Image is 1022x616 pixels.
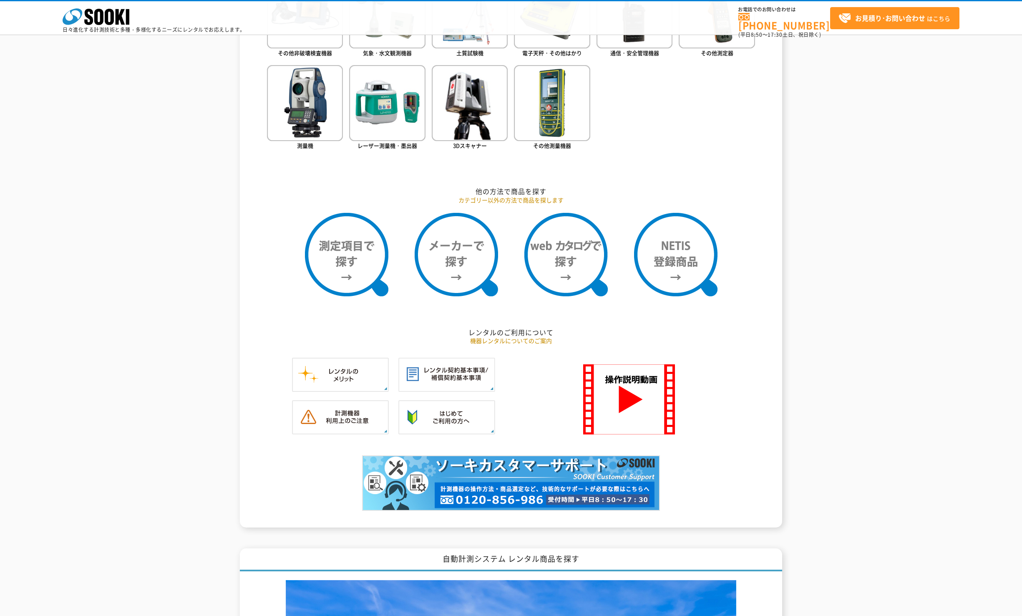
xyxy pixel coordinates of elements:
p: 機器レンタルについてのご案内 [267,336,755,345]
span: その他測量機器 [533,141,571,149]
span: その他非破壊検査機器 [278,49,332,57]
img: メーカーで探す [415,213,498,296]
span: 測量機 [297,141,313,149]
img: 3Dスキャナー [432,65,508,141]
a: お見積り･お問い合わせはこちら [830,7,959,29]
p: 日々進化する計測技術と多種・多様化するニーズにレンタルでお応えします。 [63,27,245,32]
span: (平日 ～ 土日、祝日除く) [738,31,821,38]
a: 3Dスキャナー [432,65,508,151]
span: 3Dスキャナー [453,141,487,149]
img: カスタマーサポート [362,455,660,511]
img: webカタログで探す [524,213,608,296]
span: レーザー測量機・墨出器 [357,141,417,149]
img: 測定項目で探す [305,213,388,296]
img: 測量機 [267,65,343,141]
a: 計測機器ご利用上のご注意 [292,426,389,434]
span: 土質試験機 [456,49,483,57]
img: レーザー測量機・墨出器 [349,65,425,141]
span: 通信・安全管理機器 [610,49,659,57]
img: レンタル契約基本事項／補償契約基本事項 [398,358,495,392]
a: レーザー測量機・墨出器 [349,65,425,151]
span: その他測定器 [701,49,733,57]
span: 電子天秤・その他はかり [522,49,582,57]
span: はこちら [838,12,950,25]
img: その他測量機器 [514,65,590,141]
a: その他測量機器 [514,65,590,151]
strong: お見積り･お問い合わせ [855,13,925,23]
a: レンタル契約基本事項／補償契約基本事項 [398,383,495,391]
h2: レンタルのご利用について [267,328,755,337]
h1: 自動計測システム レンタル商品を探す [240,548,782,571]
img: 計測機器ご利用上のご注意 [292,400,389,434]
a: [PHONE_NUMBER] [738,13,830,30]
a: はじめてご利用の方へ [398,426,495,434]
img: SOOKI 操作説明動画 [583,364,675,434]
span: 17:30 [768,31,783,38]
a: レンタルのメリット [292,383,389,391]
p: カテゴリー以外の方法で商品を探します [267,196,755,204]
img: はじめてご利用の方へ [398,400,495,434]
h2: 他の方法で商品を探す [267,187,755,196]
span: お電話でのお問い合わせは [738,7,830,12]
img: レンタルのメリット [292,358,389,392]
span: 8:50 [751,31,763,38]
a: 測量機 [267,65,343,151]
span: 気象・水文観測機器 [363,49,412,57]
img: NETIS登録商品 [634,213,717,296]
